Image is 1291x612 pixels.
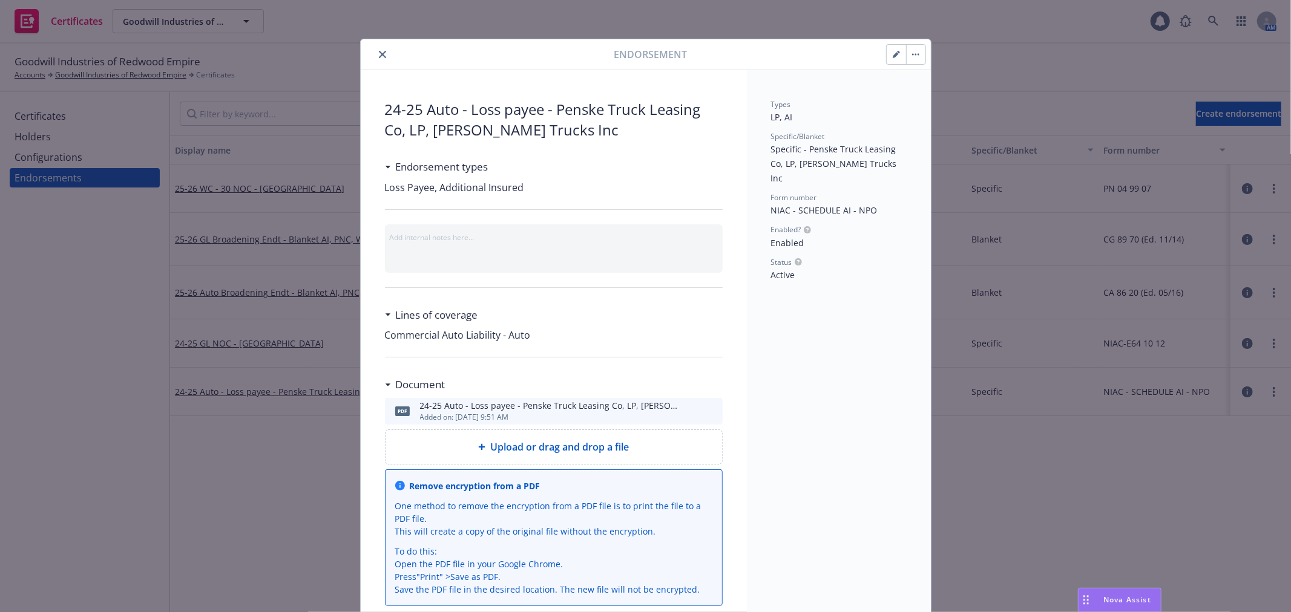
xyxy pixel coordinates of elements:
[1103,594,1151,605] span: Nova Assist
[1078,588,1161,612] button: Nova Assist
[385,377,445,392] div: Document
[385,181,524,194] span: Loss Payee, Additional Insured
[385,328,723,342] span: Commercial Auto Liability - Auto
[688,404,697,418] button: download file
[410,480,540,492] div: Remove encryption from a PDF
[771,237,804,249] span: Enabled
[396,159,488,175] h3: Endorsement types
[385,307,478,323] div: Lines of coverage
[771,257,792,267] span: Status
[771,131,825,142] span: Specific/Blanket
[771,204,878,216] span: NIAC - SCHEDULE AI - NPO
[490,440,629,454] span: Upload or drag and drop a file
[375,47,390,62] button: close
[390,232,475,243] span: Add internal notes here...
[396,377,445,392] h3: Document
[771,269,795,281] span: Active
[385,159,488,175] div: Endorsement types
[1079,588,1094,611] div: Drag to move
[771,224,801,235] span: Enabled?
[395,500,712,538] div: One method to remove the encryption from a PDF file is to print the file to a PDF file. This will...
[395,545,712,596] div: To do this:
[395,570,712,583] li: Press " Print " > Save as PDF.
[614,47,687,62] span: Endorsement
[385,429,723,464] div: Upload or drag and drop a file
[385,99,723,140] span: 24-25 Auto - Loss payee - Penske Truck Leasing Co, LP, [PERSON_NAME] Trucks Inc
[395,583,712,596] li: Save the PDF file in the desired location. The new file will not be encrypted.
[771,111,793,123] span: LP, AI
[771,99,791,109] span: Types
[395,406,410,415] span: pdf
[771,143,899,184] span: Specific - Penske Truck Leasing Co, LP, [PERSON_NAME] Trucks Inc
[395,558,712,570] li: Open the PDF file in your Google Chrome.
[420,412,683,422] div: Added on: [DATE] 9:51 AM
[707,404,718,418] button: preview file
[396,307,478,323] h3: Lines of coverage
[420,399,683,412] div: 24-25 Auto - Loss payee - Penske Truck Leasing Co, LP, [PERSON_NAME] Trucks Inc.pdf
[771,192,817,203] span: Form number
